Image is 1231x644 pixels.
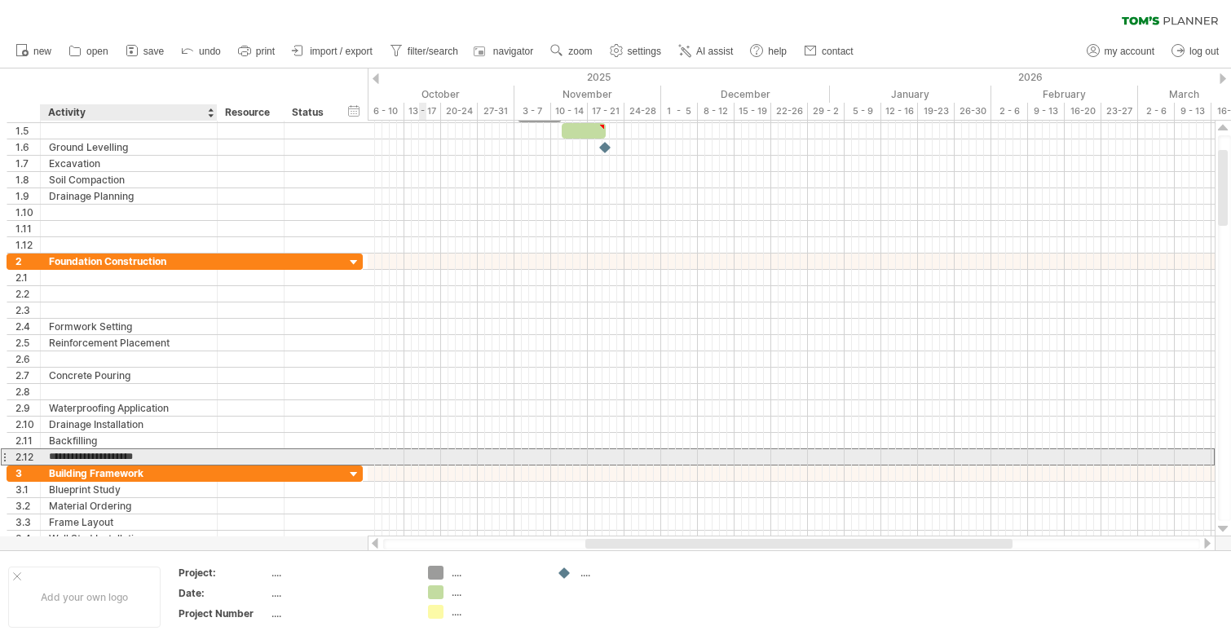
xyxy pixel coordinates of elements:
span: undo [199,46,221,57]
div: December 2025 [661,86,830,103]
div: .... [452,566,540,580]
div: 2.12 [15,449,40,465]
div: 2.6 [15,351,40,367]
span: contact [822,46,854,57]
span: navigator [493,46,533,57]
div: 10 - 14 [551,103,588,120]
a: new [11,41,56,62]
a: zoom [546,41,597,62]
a: print [234,41,280,62]
div: 2 [15,254,40,269]
div: 3.3 [15,514,40,530]
div: 27-31 [478,103,514,120]
a: navigator [471,41,538,62]
div: Project: [179,566,268,580]
span: help [768,46,787,57]
span: new [33,46,51,57]
div: Foundation Construction [49,254,209,269]
a: import / export [288,41,377,62]
div: 6 - 10 [368,103,404,120]
span: filter/search [408,46,458,57]
div: Status [292,104,328,121]
a: my account [1083,41,1159,62]
div: Activity [48,104,208,121]
div: 2 - 6 [991,103,1028,120]
div: 1.9 [15,188,40,204]
span: my account [1105,46,1154,57]
div: 1.11 [15,221,40,236]
div: November 2025 [514,86,661,103]
div: Drainage Installation [49,417,209,432]
div: .... [271,566,408,580]
a: settings [606,41,666,62]
span: save [143,46,164,57]
div: 2.1 [15,270,40,285]
div: 8 - 12 [698,103,735,120]
span: import / export [310,46,373,57]
div: 1.12 [15,237,40,253]
div: .... [452,605,540,619]
div: Material Ordering [49,498,209,514]
div: 1.7 [15,156,40,171]
div: Reinforcement Placement [49,335,209,351]
div: 1.10 [15,205,40,220]
div: 5 - 9 [845,103,881,120]
div: 15 - 19 [735,103,771,120]
div: February 2026 [991,86,1138,103]
div: October 2025 [346,86,514,103]
div: Date: [179,586,268,600]
div: 9 - 13 [1028,103,1065,120]
div: 9 - 13 [1175,103,1211,120]
div: Waterproofing Application [49,400,209,416]
div: 1.8 [15,172,40,187]
div: 3.4 [15,531,40,546]
div: 1 - 5 [661,103,698,120]
div: 2.4 [15,319,40,334]
span: open [86,46,108,57]
div: 24-28 [624,103,661,120]
div: 1.6 [15,139,40,155]
span: AI assist [696,46,733,57]
div: 23-27 [1101,103,1138,120]
a: help [746,41,792,62]
div: Project Number [179,607,268,620]
div: 3.2 [15,498,40,514]
div: Add your own logo [8,567,161,628]
div: 2.3 [15,302,40,318]
div: Backfilling [49,433,209,448]
a: undo [177,41,226,62]
div: 2.9 [15,400,40,416]
div: 17 - 21 [588,103,624,120]
a: open [64,41,113,62]
div: Building Framework [49,465,209,481]
div: Soil Compaction [49,172,209,187]
div: 2.7 [15,368,40,383]
div: 2.5 [15,335,40,351]
span: zoom [568,46,592,57]
div: January 2026 [830,86,991,103]
div: 2.10 [15,417,40,432]
div: Drainage Planning [49,188,209,204]
div: 29 - 2 [808,103,845,120]
div: 13 - 17 [404,103,441,120]
div: 26-30 [955,103,991,120]
a: AI assist [674,41,738,62]
a: filter/search [386,41,463,62]
div: 2.8 [15,384,40,399]
div: Formwork Setting [49,319,209,334]
div: Resource [225,104,275,121]
span: settings [628,46,661,57]
div: 19-23 [918,103,955,120]
div: Blueprint Study [49,482,209,497]
div: Concrete Pouring [49,368,209,383]
div: .... [271,607,408,620]
span: log out [1189,46,1219,57]
div: Ground Levelling [49,139,209,155]
div: 3.1 [15,482,40,497]
a: log out [1167,41,1224,62]
div: 1.5 [15,123,40,139]
div: 2 - 6 [1138,103,1175,120]
div: Wall Stud Installation [49,531,209,546]
div: Excavation [49,156,209,171]
div: 2.2 [15,286,40,302]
